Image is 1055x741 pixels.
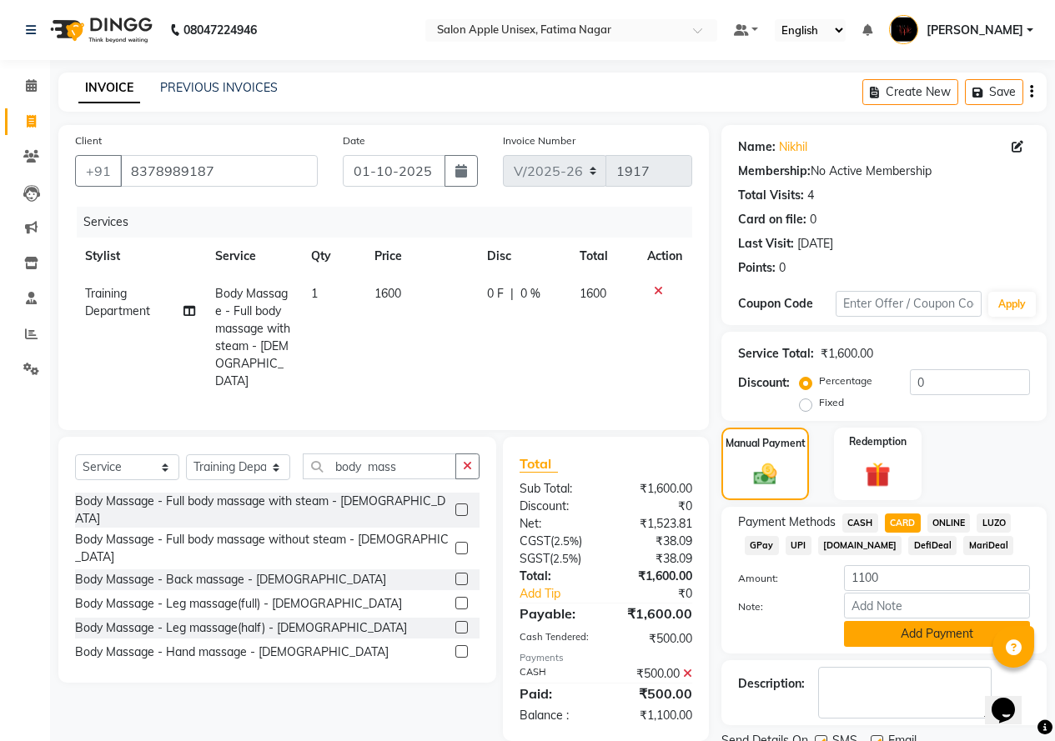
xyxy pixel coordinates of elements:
span: CGST [520,533,550,548]
label: Manual Payment [726,436,806,451]
div: Paid: [507,683,606,703]
th: Service [205,238,301,275]
div: ₹1,600.00 [605,568,705,585]
a: Add Tip [507,585,622,603]
label: Percentage [819,373,872,388]
span: 1 [311,286,318,301]
a: PREVIOUS INVOICES [160,80,278,95]
div: CASH [507,665,606,683]
input: Search or Scan [303,453,456,479]
img: Tahira [889,15,918,44]
label: Date [343,133,365,148]
div: ₹0 [622,585,705,603]
span: 1600 [374,286,401,301]
img: logo [43,7,157,53]
label: Fixed [819,395,844,410]
span: [PERSON_NAME] [927,22,1023,39]
label: Amount: [726,571,831,586]
div: Body Massage - Leg massage(full) - [DEMOGRAPHIC_DATA] [75,595,402,613]
span: MariDeal [963,536,1013,555]
b: 08047224946 [183,7,257,53]
span: ONLINE [927,513,971,533]
input: Enter Offer / Coupon Code [836,291,982,317]
input: Add Note [844,593,1030,618]
th: Price [364,238,477,275]
button: Apply [988,292,1036,317]
div: Body Massage - Leg massage(half) - [DEMOGRAPHIC_DATA] [75,619,407,637]
div: ₹38.09 [605,533,705,550]
th: Total [570,238,637,275]
div: ₹0 [605,498,705,515]
span: Training Department [85,286,150,318]
div: Payable: [507,603,606,623]
div: Sub Total: [507,480,606,498]
div: ( ) [507,533,606,550]
th: Action [637,238,692,275]
div: ₹1,600.00 [605,480,705,498]
th: Disc [477,238,570,275]
th: Qty [301,238,364,275]
span: DefiDeal [908,536,957,555]
div: Total: [507,568,606,585]
a: Nikhil [779,138,807,156]
div: Body Massage - Full body massage with steam - [DEMOGRAPHIC_DATA] [75,493,449,528]
input: Search by Name/Mobile/Email/Code [120,155,318,187]
div: Membership: [738,163,811,180]
span: 1600 [580,286,606,301]
th: Stylist [75,238,205,275]
label: Note: [726,599,831,614]
span: UPI [786,536,811,555]
div: 0 [810,211,816,228]
div: Cash Tendered: [507,630,606,648]
div: 0 [779,259,786,277]
div: Discount: [738,374,790,392]
span: [DOMAIN_NAME] [818,536,902,555]
div: Balance : [507,707,606,724]
div: Name: [738,138,776,156]
span: Body Massage - Full body massage with steam - [DEMOGRAPHIC_DATA] [215,286,290,388]
span: CASH [842,513,878,533]
div: ₹1,600.00 [605,603,705,623]
div: Total Visits: [738,187,804,204]
a: INVOICE [78,73,140,103]
span: SGST [520,551,550,566]
div: Service Total: [738,345,814,363]
div: Payments [520,651,692,665]
div: ₹1,523.81 [605,515,705,533]
div: Description: [738,675,805,693]
span: Payment Methods [738,513,836,531]
span: GPay [745,536,779,555]
div: No Active Membership [738,163,1030,180]
span: 2.5% [553,552,578,565]
div: Services [77,207,705,238]
div: ( ) [507,550,606,568]
div: Card on file: [738,211,806,228]
label: Client [75,133,102,148]
label: Redemption [849,434,907,449]
input: Amount [844,565,1030,591]
div: Body Massage - Back massage - [DEMOGRAPHIC_DATA] [75,571,386,588]
iframe: chat widget [985,674,1038,724]
div: Net: [507,515,606,533]
div: Body Massage - Full body massage without steam - [DEMOGRAPHIC_DATA] [75,531,449,566]
div: 4 [807,187,814,204]
div: Last Visit: [738,235,794,253]
div: ₹500.00 [605,665,705,683]
div: ₹500.00 [605,630,705,648]
div: Coupon Code [738,295,836,313]
div: ₹500.00 [605,683,705,703]
div: Discount: [507,498,606,515]
span: LUZO [977,513,1011,533]
span: 0 F [487,285,504,303]
span: CARD [885,513,921,533]
label: Invoice Number [503,133,575,148]
span: 0 % [520,285,540,303]
div: ₹1,100.00 [605,707,705,724]
span: Total [520,455,558,473]
div: ₹1,600.00 [821,345,873,363]
span: 2.5% [554,534,579,548]
div: [DATE] [797,235,833,253]
img: _cash.svg [746,461,785,488]
button: Create New [862,79,958,105]
div: ₹38.09 [605,550,705,568]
